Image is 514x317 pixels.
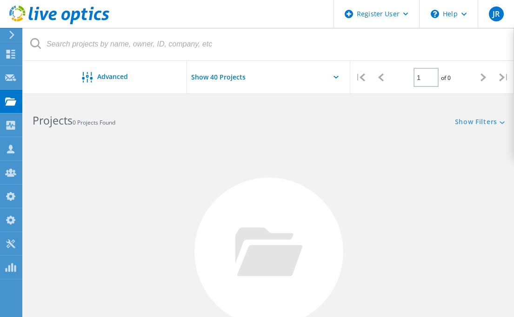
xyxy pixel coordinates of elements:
[455,119,505,126] a: Show Filters
[431,10,439,18] svg: \n
[9,20,109,26] a: Live Optics Dashboard
[33,113,73,128] b: Projects
[73,119,115,126] span: 0 Projects Found
[97,73,128,80] span: Advanced
[493,10,500,18] span: JR
[494,61,514,94] div: |
[350,61,371,94] div: |
[441,74,451,82] span: of 0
